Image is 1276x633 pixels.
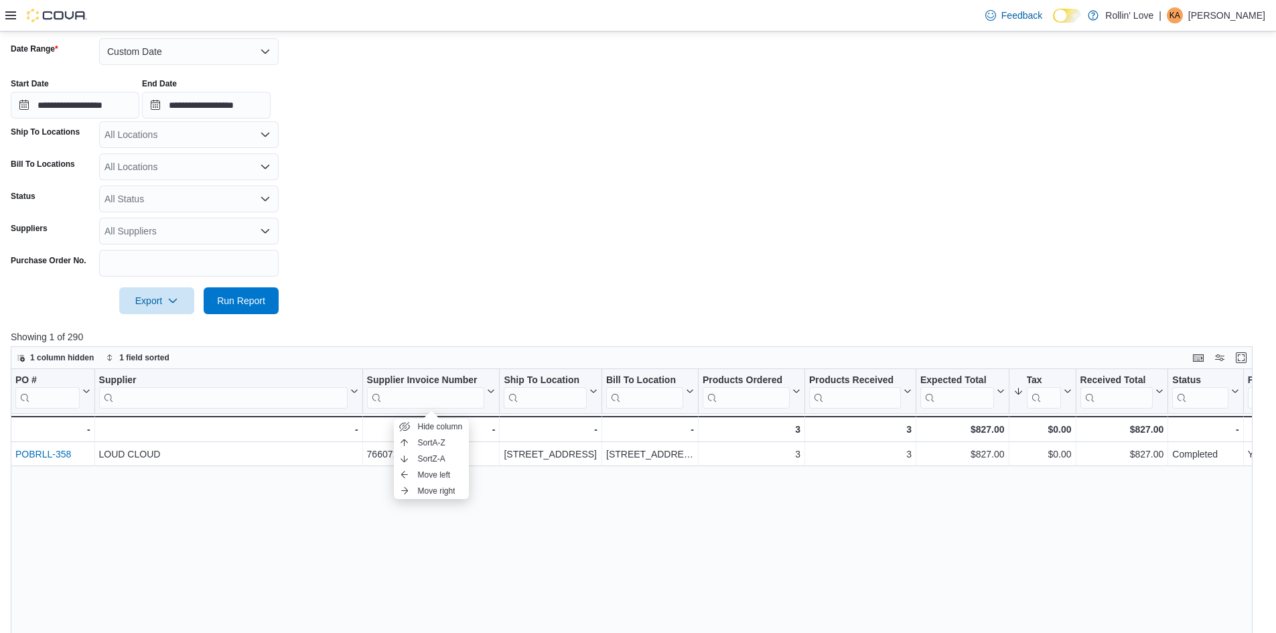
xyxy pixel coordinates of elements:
[1233,350,1249,366] button: Enter fullscreen
[367,421,496,437] div: -
[606,374,694,409] button: Bill To Location
[1105,7,1153,23] p: Rollin' Love
[606,374,683,409] div: Bill To Location
[1172,421,1238,437] div: -
[11,44,58,54] label: Date Range
[15,374,80,387] div: PO #
[11,350,99,366] button: 1 column hidden
[703,446,800,462] div: 3
[809,421,912,437] div: 3
[606,374,683,387] div: Bill To Location
[703,374,800,409] button: Products Ordered
[504,374,587,387] div: Ship To Location
[418,421,463,432] span: Hide column
[119,352,169,363] span: 1 field sorted
[11,78,49,89] label: Start Date
[1013,446,1072,462] div: $0.00
[504,421,597,437] div: -
[15,421,90,437] div: -
[504,374,587,409] div: Ship To Location
[15,374,80,409] div: PO # URL
[204,287,279,314] button: Run Report
[980,2,1048,29] a: Feedback
[11,330,1265,344] p: Showing 1 of 290
[394,467,469,483] button: Move left
[1212,350,1228,366] button: Display options
[1027,374,1061,387] div: Tax
[100,350,175,366] button: 1 field sorted
[1013,374,1072,409] button: Tax
[920,374,994,409] div: Expected Total
[260,129,271,140] button: Open list of options
[30,352,94,363] span: 1 column hidden
[99,374,358,409] button: Supplier
[99,374,348,409] div: Supplier
[260,226,271,236] button: Open list of options
[394,483,469,499] button: Move right
[606,446,694,462] div: [STREET_ADDRESS]
[367,374,485,409] div: Supplier Invoice Number
[418,486,455,496] span: Move right
[1172,374,1228,387] div: Status
[394,419,469,435] button: Hide column
[703,374,790,409] div: Products Ordered
[418,453,445,464] span: Sort Z-A
[920,446,1005,462] div: $827.00
[127,287,186,314] span: Export
[1027,374,1061,409] div: Tax
[217,294,265,307] span: Run Report
[920,374,994,387] div: Expected Total
[99,421,358,437] div: -
[418,437,445,448] span: Sort A-Z
[142,92,271,119] input: Press the down key to open a popover containing a calendar.
[367,446,496,462] div: 7660710643760707
[504,446,597,462] div: [STREET_ADDRESS]
[367,374,485,387] div: Supplier Invoice Number
[809,374,901,387] div: Products Received
[920,374,1005,409] button: Expected Total
[504,374,597,409] button: Ship To Location
[809,374,901,409] div: Products Received
[1080,374,1164,409] button: Received Total
[394,451,469,467] button: SortZ-A
[11,159,75,169] label: Bill To Locations
[11,255,86,266] label: Purchase Order No.
[142,78,177,89] label: End Date
[11,127,80,137] label: Ship To Locations
[418,470,451,480] span: Move left
[99,38,279,65] button: Custom Date
[606,421,694,437] div: -
[1001,9,1042,22] span: Feedback
[1013,421,1072,437] div: $0.00
[1172,446,1238,462] div: Completed
[15,374,90,409] button: PO #
[1080,374,1153,409] div: Received Total
[1053,9,1081,23] input: Dark Mode
[27,9,87,22] img: Cova
[809,446,912,462] div: 3
[394,435,469,451] button: SortA-Z
[1190,350,1206,366] button: Keyboard shortcuts
[1172,374,1238,409] button: Status
[99,374,348,387] div: Supplier
[260,161,271,172] button: Open list of options
[1080,374,1153,387] div: Received Total
[1167,7,1183,23] div: Kenya Alexander
[260,194,271,204] button: Open list of options
[809,374,912,409] button: Products Received
[367,374,496,409] button: Supplier Invoice Number
[11,191,36,202] label: Status
[11,223,48,234] label: Suppliers
[1169,7,1180,23] span: KA
[703,421,800,437] div: 3
[15,449,71,460] a: POBRLL-358
[1159,7,1161,23] p: |
[99,446,358,462] div: LOUD CLOUD
[920,421,1005,437] div: $827.00
[1188,7,1265,23] p: [PERSON_NAME]
[703,374,790,387] div: Products Ordered
[1172,374,1228,409] div: Status
[1080,446,1164,462] div: $827.00
[119,287,194,314] button: Export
